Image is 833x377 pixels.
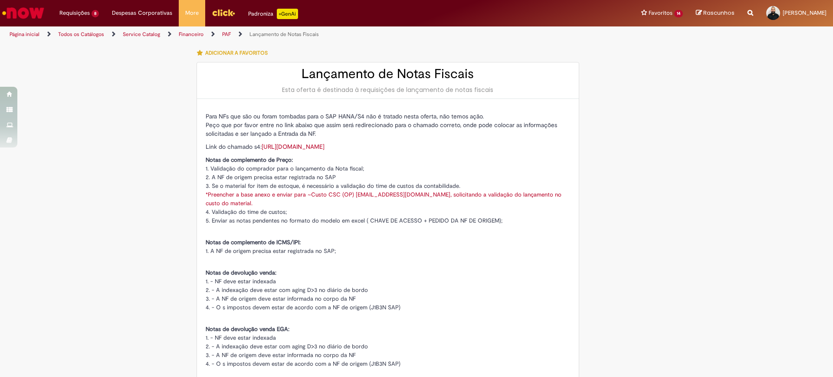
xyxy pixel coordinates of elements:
span: Rascunhos [703,9,735,17]
p: Para NFs que são ou foram tombadas para o SAP HANA/S4 não é tratado nesta oferta, não temos ação.... [206,112,570,138]
p: +GenAi [277,9,298,19]
span: 3. - A NF de origem deve estar informada no corpo da NF [206,351,356,359]
ul: Trilhas de página [7,26,549,43]
a: [URL][DOMAIN_NAME] [262,143,325,151]
span: 2. A NF de origem precisa estar registrada no SAP [206,174,336,181]
a: Rascunhos [696,9,735,17]
span: 4. Validação do time de custos; [206,208,287,216]
span: 1. A NF de origem precisa estar registrada no SAP; [206,247,336,255]
span: Notas de complemento de ICMS/IPI: [206,239,301,246]
span: 2. - A indexação deve estar com aging D>3 no diário de bordo [206,286,368,294]
span: Notas de devolução venda: [206,269,276,276]
a: Página inicial [10,31,39,38]
button: Adicionar a Favoritos [197,44,272,62]
a: Financeiro [179,31,203,38]
img: click_logo_yellow_360x200.png [212,6,235,19]
span: Despesas Corporativas [112,9,172,17]
a: Service Catalog [123,31,160,38]
span: 3. - A NF de origem deve estar informada no corpo da NF [206,295,356,302]
span: 8 [92,10,99,17]
p: Link do chamado s4: [206,142,570,151]
img: ServiceNow [1,4,46,22]
span: 4. - O s impostos devem estar de acordo com a NF de origem (J1B3N SAP) [206,304,400,311]
span: 2. - A indexação deve estar com aging D>3 no diário de bordo [206,343,368,350]
span: Adicionar a Favoritos [205,49,268,56]
span: [PERSON_NAME] [783,9,826,16]
span: 5. Enviar as notas pendentes no formato do modelo em excel ( CHAVE DE ACESSO + PEDIDO DA NF DE OR... [206,217,502,224]
a: *Preencher a base anexo e enviar para ~Custo CSC (OP) [EMAIL_ADDRESS][DOMAIN_NAME], solicitando a... [206,191,561,207]
span: 1. - NF deve estar indexada [206,278,276,285]
h2: Lançamento de Notas Fiscais [206,67,570,81]
span: Requisições [59,9,90,17]
span: Notas de complemento de Preço: [206,156,293,164]
a: Todos os Catálogos [58,31,104,38]
span: 4. - O s impostos devem estar de acordo com a NF de origem (J1B3N SAP) [206,360,400,367]
div: Esta oferta é destinada à requisições de lançamento de notas fiscais [206,85,570,94]
a: Lançamento de Notas Fiscais [249,31,319,38]
span: 14 [674,10,683,17]
span: Favoritos [649,9,672,17]
span: Notas de devolução venda EGA: [206,325,289,333]
span: 1. Validação do comprador para o lançamento da Nota fiscal; [206,165,364,172]
a: PAF [222,31,231,38]
div: Padroniza [248,9,298,19]
span: 1. - NF deve estar indexada [206,334,276,341]
span: More [185,9,199,17]
span: 3. Se o material for item de estoque, é necessário a validação do time de custos da contabilidade. [206,182,460,190]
